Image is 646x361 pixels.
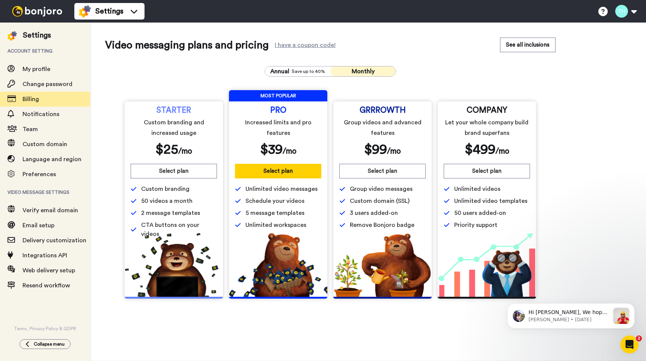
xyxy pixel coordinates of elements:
[360,107,406,113] span: GRRROWTH
[364,143,387,156] span: $ 99
[34,341,65,347] span: Collapse menu
[454,184,500,193] span: Unlimited videos
[23,30,51,41] div: Settings
[105,38,269,53] span: Video messaging plans and pricing
[8,31,17,41] img: settings-colored.svg
[387,147,401,155] span: /mo
[141,221,217,239] span: CTA buttons on your videos
[454,221,497,230] span: Priority support
[235,164,321,178] button: Select plan
[9,6,65,17] img: bj-logo-header-white.svg
[125,233,223,297] img: 5112517b2a94bd7fef09f8ca13467cef.png
[444,164,530,178] button: Select plan
[245,184,318,193] span: Unlimited video messages
[350,196,410,205] span: Custom domain (SSL)
[283,147,297,155] span: /mo
[229,90,327,101] span: MOST POPULAR
[23,267,75,273] span: Web delivery setup
[23,156,81,162] span: Language and region
[23,282,70,288] span: Resend workflow
[178,147,192,155] span: /mo
[636,335,642,341] span: 2
[23,252,67,258] span: Integrations API
[454,196,527,205] span: Unlimited video templates
[333,233,432,297] img: edd2fd70e3428fe950fd299a7ba1283f.png
[23,141,67,147] span: Custom domain
[260,143,283,156] span: $ 39
[350,184,413,193] span: Group video messages
[341,117,425,138] span: Group videos and advanced features
[265,66,330,76] button: AnnualSave up to 40%
[23,207,78,213] span: Verify email domain
[330,66,396,76] button: Monthly
[20,339,71,349] button: Collapse menu
[275,43,336,47] div: I have a coupon code!
[245,196,304,205] span: Schedule your videos
[23,96,39,102] span: Billing
[496,288,646,341] iframe: Intercom notifications message
[454,208,506,218] span: 50 users added-on
[445,117,529,138] span: Let your whole company build brand superfans
[23,66,50,72] span: My profile
[23,126,38,132] span: Team
[157,107,191,113] span: STARTER
[23,171,56,177] span: Preferences
[229,233,327,297] img: b5b10b7112978f982230d1107d8aada4.png
[23,81,72,87] span: Change password
[292,68,325,74] span: Save up to 40%
[438,233,536,297] img: baac238c4e1197dfdb093d3ea7416ec4.png
[141,184,190,193] span: Custom branding
[131,164,217,178] button: Select plan
[495,147,509,155] span: /mo
[236,117,320,138] span: Increased limits and pro features
[339,164,426,178] button: Select plan
[23,237,86,243] span: Delivery customization
[620,335,638,353] iframe: Intercom live chat
[467,107,507,113] span: COMPANY
[270,67,289,76] span: Annual
[155,143,178,156] span: $ 25
[500,38,556,52] button: See all inclusions
[132,117,216,138] span: Custom branding and increased usage
[79,5,91,17] img: settings-colored.svg
[95,6,123,17] span: Settings
[465,143,495,156] span: $ 499
[245,221,306,230] span: Unlimited workspaces
[141,196,193,205] span: 50 videos a month
[141,208,200,218] span: 2 message templates
[270,107,286,113] span: PRO
[500,38,556,53] a: See all inclusions
[350,208,398,218] span: 3 users added-on
[23,111,59,117] span: Notifications
[352,68,375,74] span: Monthly
[23,222,54,228] span: Email setup
[350,221,414,230] span: Remove Bonjoro badge
[245,208,304,218] span: 5 message templates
